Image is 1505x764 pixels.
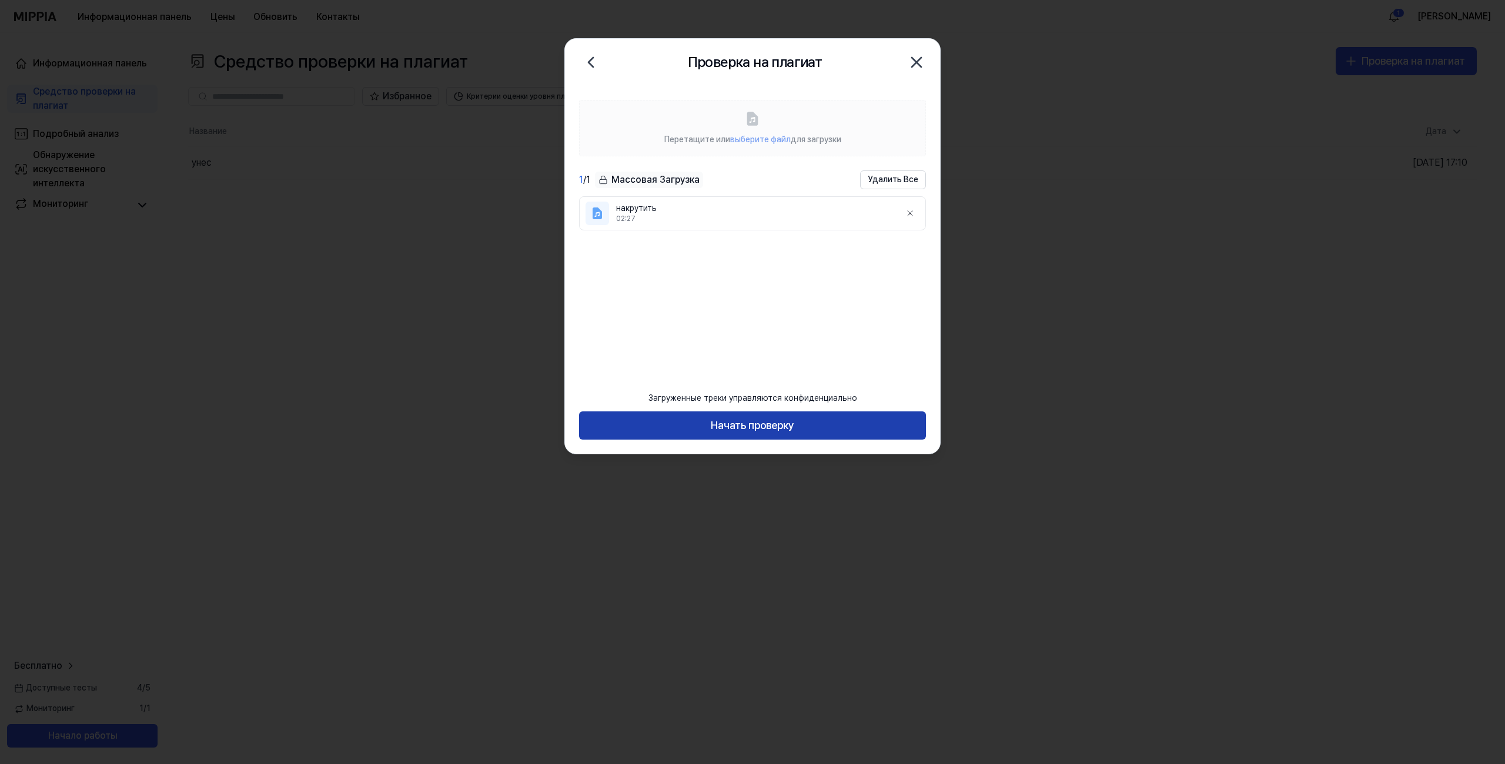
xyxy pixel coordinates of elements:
[648,393,857,403] ya-tr-span: Загруженные треки управляются конфиденциально
[791,135,841,144] ya-tr-span: для загрузки
[579,174,583,185] span: 1
[616,203,657,213] ya-tr-span: накрутить
[860,170,926,189] button: Удалить Все
[616,214,891,224] div: 02:27
[664,135,730,144] ya-tr-span: Перетащите или
[730,135,791,144] ya-tr-span: выберите файл
[579,411,926,440] button: Начать проверку
[711,417,794,434] ya-tr-span: Начать проверку
[611,173,700,187] ya-tr-span: Массовая Загрузка
[868,174,918,186] ya-tr-span: Удалить Все
[579,173,590,187] div: / 1
[688,53,822,71] ya-tr-span: Проверка на плагиат
[595,172,703,189] button: Массовая Загрузка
